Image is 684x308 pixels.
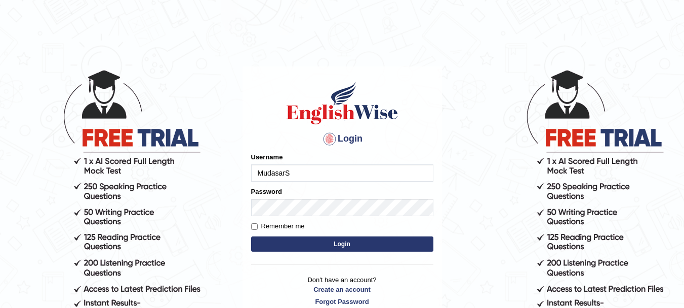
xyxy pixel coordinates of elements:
label: Password [251,187,282,196]
input: Remember me [251,223,258,230]
h4: Login [251,131,433,147]
a: Forgot Password [251,297,433,306]
a: Create an account [251,285,433,294]
label: Username [251,152,283,162]
button: Login [251,236,433,252]
p: Don't have an account? [251,275,433,306]
img: Logo of English Wise sign in for intelligent practice with AI [285,80,400,126]
label: Remember me [251,221,305,231]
